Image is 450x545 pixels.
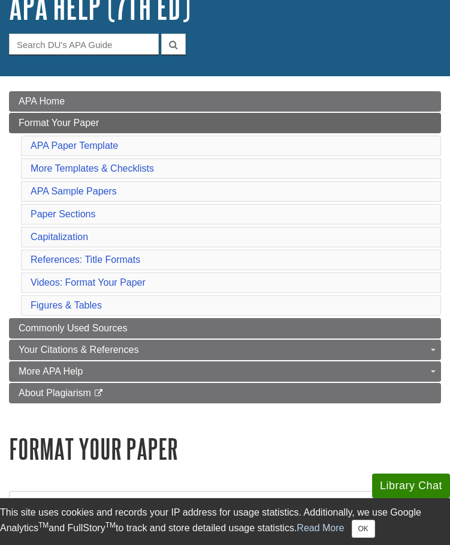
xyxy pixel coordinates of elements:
[19,345,138,355] span: Your Citations & References
[31,254,140,265] a: References: Title Formats
[9,433,441,464] h1: Format Your Paper
[9,34,159,55] input: Search DU's APA Guide
[38,521,49,529] sup: TM
[19,366,83,376] span: More APA Help
[9,91,441,112] a: APA Home
[9,383,441,403] a: About Plagiarism
[93,390,104,397] i: This link opens in a new window
[31,277,146,288] a: Videos: Format Your Paper
[31,186,117,196] a: APA Sample Papers
[31,232,88,242] a: Capitalization
[10,492,440,523] h2: APA Paper Template
[9,340,441,360] a: Your Citations & References
[31,300,102,310] a: Figures & Tables
[19,388,91,398] span: About Plagiarism
[9,361,441,382] a: More APA Help
[19,118,99,128] span: Format Your Paper
[19,96,65,106] span: APA Home
[352,520,375,538] button: Close
[105,521,116,529] sup: TM
[31,140,118,151] a: APA Paper Template
[9,318,441,339] a: Commonly Used Sources
[31,209,96,219] a: Paper Sections
[19,323,127,333] span: Commonly Used Sources
[9,113,441,133] a: Format Your Paper
[372,474,450,498] button: Library Chat
[297,523,344,533] a: Read More
[31,163,154,173] a: More Templates & Checklists
[9,91,441,403] div: Guide Page Menu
